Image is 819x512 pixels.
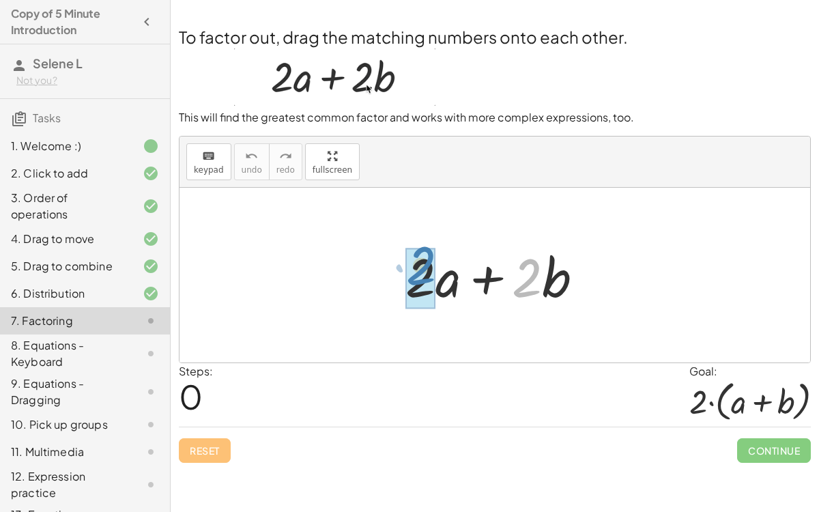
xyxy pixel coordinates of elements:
i: Task finished and correct. [143,165,159,182]
i: Task not started. [143,313,159,329]
img: 3377f121076139ece68a6080b70b10c2af52822142e68bb6169fbb7008498492.gif [234,48,435,106]
i: keyboard [202,148,215,165]
div: 1. Welcome :) [11,138,121,154]
i: Task not started. [143,345,159,362]
div: 12. Expression practice [11,468,121,501]
i: redo [279,148,292,165]
i: Task finished and correct. [143,258,159,274]
button: redoredo [269,143,302,180]
span: fullscreen [313,165,352,175]
i: Task not started. [143,444,159,460]
div: 3. Order of operations [11,190,121,223]
i: undo [245,148,258,165]
p: This will find the greatest common factor and works with more complex expressions, too. [179,110,811,126]
div: 5. Drag to combine [11,258,121,274]
button: fullscreen [305,143,360,180]
div: 10. Pick up groups [11,416,121,433]
i: Task not started. [143,477,159,493]
i: Task not started. [143,416,159,433]
span: Tasks [33,111,61,125]
span: redo [276,165,295,175]
i: Task finished and correct. [143,285,159,302]
div: 9. Equations - Dragging [11,375,121,408]
label: Steps: [179,364,213,378]
i: Task not started. [143,384,159,400]
i: Task finished and correct. [143,198,159,214]
span: undo [242,165,262,175]
div: 2. Click to add [11,165,121,182]
i: Task finished and correct. [143,231,159,247]
div: 7. Factoring [11,313,121,329]
span: 0 [179,375,203,417]
div: 11. Multimedia [11,444,121,460]
i: Task finished. [143,138,159,154]
h2: To factor out, drag the matching numbers onto each other. [179,25,811,48]
button: undoundo [234,143,270,180]
div: Not you? [16,74,159,87]
button: keyboardkeypad [186,143,231,180]
div: 8. Equations - Keyboard [11,337,121,370]
span: Selene L [33,55,83,71]
h4: Copy of 5 Minute Introduction [11,5,134,38]
div: 6. Distribution [11,285,121,302]
div: 4. Drag to move [11,231,121,247]
span: keypad [194,165,224,175]
div: Goal: [689,363,811,380]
